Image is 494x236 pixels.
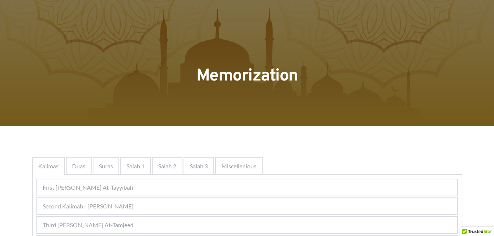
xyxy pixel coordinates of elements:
[158,162,176,171] span: Salah 2
[196,65,298,87] span: Memorization
[72,162,85,171] span: Duas
[43,202,134,211] span: Second Kalimah - [PERSON_NAME]
[221,162,256,171] span: Miscellenious
[43,221,134,229] span: Third [PERSON_NAME] At-Tamjeed
[43,183,133,192] span: First [PERSON_NAME] At-Tayyibah
[190,162,208,171] span: Salah 3
[127,162,145,171] span: Salah 1
[38,162,58,171] span: Kalimas
[99,162,113,171] span: Suras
